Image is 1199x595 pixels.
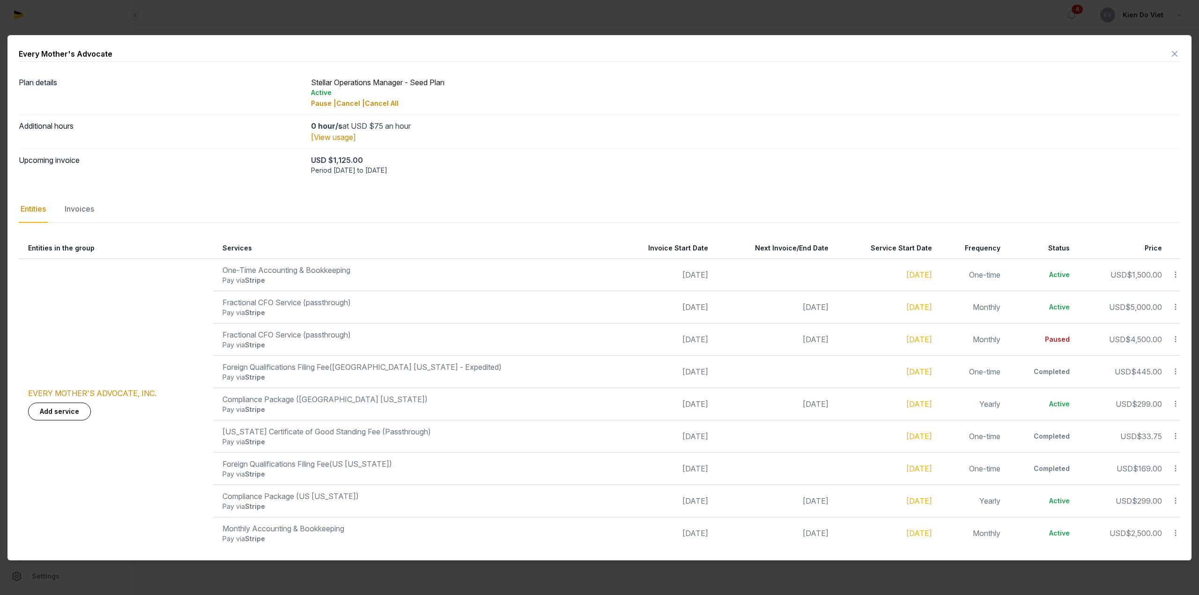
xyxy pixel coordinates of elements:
[1015,432,1070,441] div: Completed
[1075,238,1168,259] th: Price
[1110,270,1127,279] span: USD
[938,517,1007,549] td: Monthly
[938,355,1007,388] td: One-time
[222,534,607,544] div: Pay via
[19,48,112,59] div: Every Mother's Advocate
[365,99,399,107] span: Cancel All
[222,394,607,405] div: Compliance Package ([GEOGRAPHIC_DATA] [US_STATE])
[311,120,1180,132] div: at USD $75 an hour
[1132,399,1162,409] span: $299.00
[1116,496,1132,506] span: USD
[1117,464,1133,473] span: USD
[906,464,932,473] a: [DATE]
[311,99,336,107] span: Pause |
[1131,367,1162,376] span: $445.00
[1133,464,1162,473] span: $169.00
[803,335,829,344] span: [DATE]
[222,502,607,511] div: Pay via
[222,523,607,534] div: Monthly Accounting & Bookkeeping
[612,485,714,517] td: [DATE]
[906,432,932,441] a: [DATE]
[803,399,829,409] span: [DATE]
[1015,270,1070,279] div: Active
[245,405,265,413] span: Stripe
[222,361,607,373] div: Foreign Qualifications Filing Fee
[1015,496,1070,506] div: Active
[311,121,342,131] strong: 0 hour/s
[19,120,303,143] dt: Additional hours
[612,517,714,549] td: [DATE]
[1120,432,1137,441] span: USD
[245,276,265,284] span: Stripe
[803,529,829,538] span: [DATE]
[245,341,265,349] span: Stripe
[245,373,265,381] span: Stripe
[906,335,932,344] a: [DATE]
[19,196,1180,223] nav: Tabs
[329,362,502,372] span: ([GEOGRAPHIC_DATA] [US_STATE] - Expedited)
[222,308,607,317] div: Pay via
[1015,302,1070,312] div: Active
[336,99,365,107] span: Cancel |
[1015,335,1070,344] div: Paused
[938,291,1007,323] td: Monthly
[1127,270,1162,279] span: $1,500.00
[612,238,714,259] th: Invoice Start Date
[612,323,714,355] td: [DATE]
[1015,367,1070,376] div: Completed
[213,238,612,259] th: Services
[938,238,1007,259] th: Frequency
[906,270,932,279] a: [DATE]
[222,458,607,470] div: Foreign Qualifications Filing Fee
[222,340,607,350] div: Pay via
[938,323,1007,355] td: Monthly
[1126,529,1162,538] span: $2,500.00
[222,491,607,502] div: Compliance Package (US [US_STATE])
[245,502,265,510] span: Stripe
[612,420,714,452] td: [DATE]
[714,238,834,259] th: Next Invoice/End Date
[906,302,932,312] a: [DATE]
[938,452,1007,485] td: One-time
[222,470,607,479] div: Pay via
[28,403,91,420] a: Add service
[938,485,1007,517] td: Yearly
[19,77,303,109] dt: Plan details
[1015,464,1070,473] div: Completed
[222,276,607,285] div: Pay via
[612,258,714,291] td: [DATE]
[1132,496,1162,506] span: $299.00
[1116,399,1132,409] span: USD
[1109,302,1125,312] span: USD
[938,388,1007,420] td: Yearly
[1015,529,1070,538] div: Active
[1125,302,1162,312] span: $5,000.00
[222,405,607,414] div: Pay via
[1110,529,1126,538] span: USD
[222,426,607,437] div: [US_STATE] Certificate of Good Standing Fee (Passthrough)
[906,399,932,409] a: [DATE]
[1015,399,1070,409] div: Active
[803,302,829,312] span: [DATE]
[906,496,932,506] a: [DATE]
[329,459,392,469] span: (US [US_STATE])
[1125,335,1162,344] span: $4,500.00
[311,132,356,142] a: [View usage]
[245,535,265,543] span: Stripe
[222,373,607,382] div: Pay via
[245,309,265,316] span: Stripe
[222,264,607,276] div: One-Time Accounting & Bookkeeping
[19,154,303,175] dt: Upcoming invoice
[938,258,1007,291] td: One-time
[834,238,938,259] th: Service Start Date
[612,452,714,485] td: [DATE]
[19,196,48,223] div: Entities
[311,88,1180,97] div: Active
[906,367,932,376] a: [DATE]
[19,238,213,259] th: Entities in the group
[222,297,607,308] div: Fractional CFO Service (passthrough)
[938,420,1007,452] td: One-time
[245,438,265,446] span: Stripe
[906,529,932,538] a: [DATE]
[1109,335,1125,344] span: USD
